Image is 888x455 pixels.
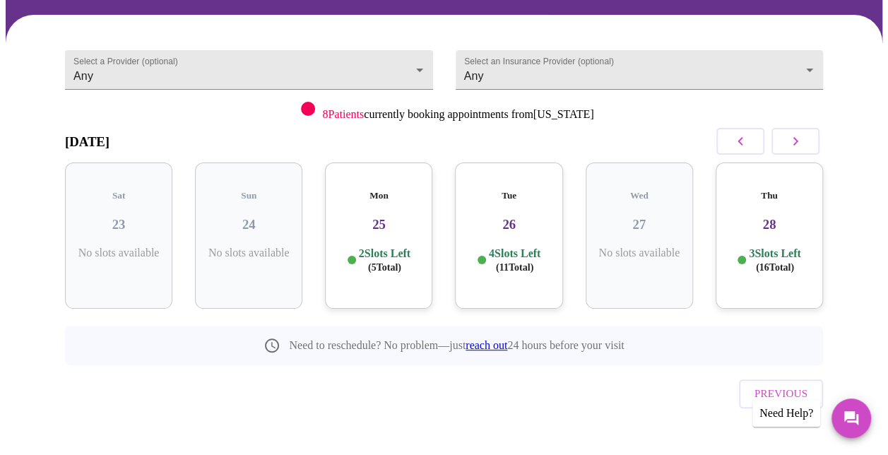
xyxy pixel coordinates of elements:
[466,217,551,232] h3: 26
[65,134,109,150] h3: [DATE]
[206,190,291,201] h5: Sun
[597,217,682,232] h3: 27
[466,339,507,351] a: reach out
[456,50,824,90] div: Any
[749,247,800,274] p: 3 Slots Left
[322,108,593,121] p: currently booking appointments from [US_STATE]
[336,217,421,232] h3: 25
[739,379,823,408] button: Previous
[597,247,682,259] p: No slots available
[206,247,291,259] p: No slots available
[206,217,291,232] h3: 24
[489,247,540,274] p: 4 Slots Left
[289,339,624,352] p: Need to reschedule? No problem—just 24 hours before your visit
[727,217,812,232] h3: 28
[756,262,794,273] span: ( 16 Total)
[466,190,551,201] h5: Tue
[831,398,871,438] button: Messages
[76,247,161,259] p: No slots available
[322,108,364,120] span: 8 Patients
[76,190,161,201] h5: Sat
[754,384,807,403] span: Previous
[76,217,161,232] h3: 23
[597,190,682,201] h5: Wed
[727,190,812,201] h5: Thu
[65,50,433,90] div: Any
[368,262,401,273] span: ( 5 Total)
[359,247,410,274] p: 2 Slots Left
[336,190,421,201] h5: Mon
[496,262,533,273] span: ( 11 Total)
[752,400,820,427] div: Need Help?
